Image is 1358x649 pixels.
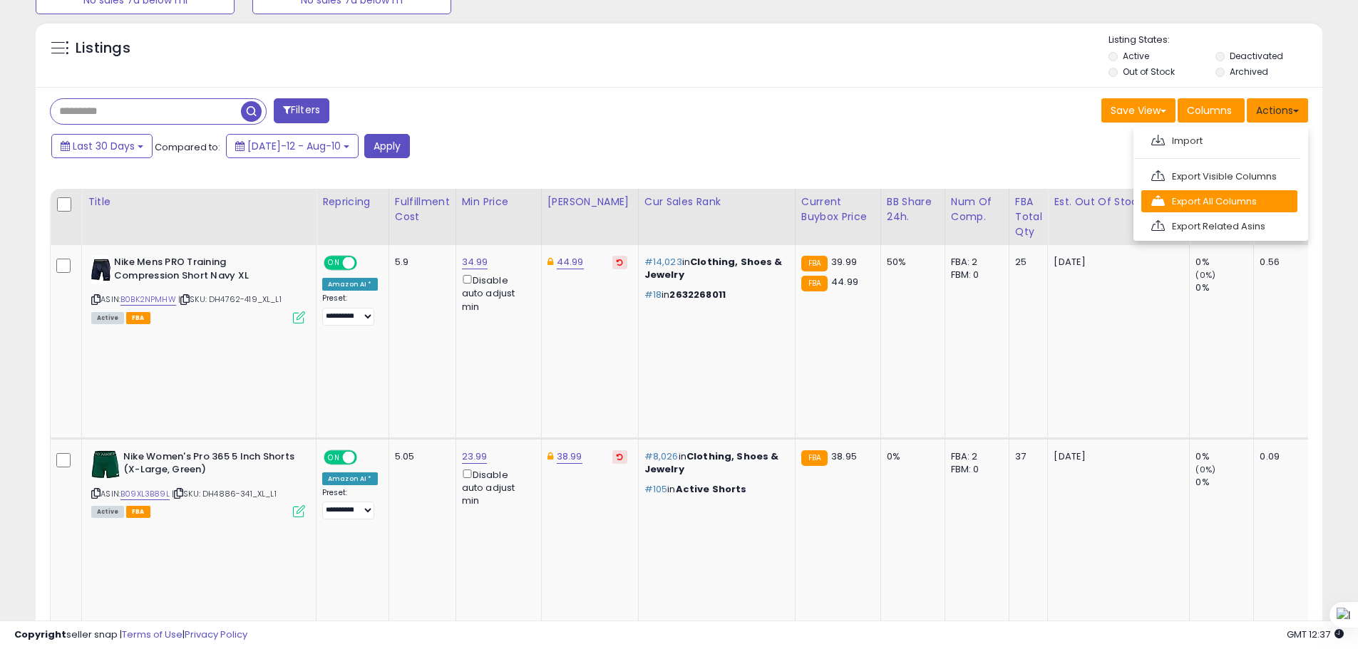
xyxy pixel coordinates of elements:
span: OFF [355,257,378,269]
div: 50% [887,256,934,269]
span: #105 [644,482,668,496]
span: ON [325,257,343,269]
p: in [644,483,784,496]
span: Columns [1187,103,1232,118]
span: Clothing, Shoes & Jewelry [644,450,779,476]
span: Last 30 Days [73,139,135,153]
a: Export All Columns [1141,190,1297,212]
label: Active [1123,50,1149,62]
a: B09XL3B89L [120,488,170,500]
div: 0.56 [1260,256,1302,269]
p: in [644,450,784,476]
span: Compared to: [155,140,220,154]
div: ASIN: [91,256,305,322]
div: seller snap | | [14,628,247,642]
div: 37 [1015,450,1037,463]
div: Cur Sales Rank [644,194,789,209]
div: Num of Comp. [951,194,1003,224]
span: #18 [644,288,662,301]
small: FBA [801,450,828,466]
label: Out of Stock [1123,66,1175,78]
a: Export Related Asins [1141,215,1297,237]
a: 34.99 [462,255,488,269]
img: 312+IvuJ-JL._SL40_.jpg [91,256,110,284]
a: Export Visible Columns [1141,165,1297,187]
span: FBA [126,312,150,324]
b: Nike Mens PRO Training Compression Short Navy XL [114,256,287,286]
div: Current Buybox Price [801,194,875,224]
a: Terms of Use [122,628,182,641]
div: Fulfillment Cost [395,194,450,224]
a: B0BK2NPMHW [120,294,176,306]
small: (0%) [1195,269,1215,281]
button: Last 30 Days [51,134,153,158]
a: 44.99 [557,255,584,269]
div: Est. Out Of Stock Date [1054,194,1183,209]
span: ON [325,451,343,463]
div: [PERSON_NAME] [547,194,632,209]
span: | SKU: DH4762-419_XL_L1 [178,294,282,305]
span: 44.99 [831,275,858,289]
span: Clothing, Shoes & Jewelry [644,255,783,281]
div: FBM: 0 [951,269,998,281]
button: Save View [1101,98,1176,123]
span: All listings currently available for purchase on Amazon [91,506,124,518]
div: 0.09 [1260,450,1302,463]
a: 38.99 [557,450,582,464]
button: Filters [274,98,329,123]
div: Repricing [322,194,383,209]
div: FBM: 0 [951,463,998,476]
strong: Copyright [14,628,66,641]
span: | SKU: DH4886-341_XL_L1 [172,488,277,499]
span: 39.99 [831,255,857,269]
div: 0% [1195,256,1253,269]
button: Actions [1247,98,1308,123]
div: Amazon AI * [322,278,378,291]
small: FBA [801,256,828,271]
b: Nike Women's Pro 365 5 Inch Shorts (X-Large, Green) [123,450,297,480]
a: 23.99 [462,450,488,464]
span: #8,026 [644,450,679,463]
div: ASIN: [91,450,305,516]
small: FBA [801,276,828,291]
div: Preset: [322,294,378,326]
div: Disable auto adjust min [462,467,530,508]
span: All listings currently available for purchase on Amazon [91,312,124,324]
span: FBA [126,506,150,518]
p: [DATE] [1054,256,1178,269]
div: 5.05 [395,450,445,463]
button: Apply [364,134,410,158]
div: Preset: [322,488,378,520]
div: FBA: 2 [951,256,998,269]
p: in [644,289,784,301]
div: 0% [1195,281,1253,294]
div: 0% [1195,476,1253,489]
p: Listing States: [1108,33,1322,47]
div: Title [88,194,310,209]
span: #14,023 [644,255,682,269]
div: FBA Total Qty [1015,194,1042,239]
a: Import [1141,130,1297,152]
img: 31IXa1BPeCL._SL40_.jpg [91,450,120,479]
span: Active Shorts [676,482,747,496]
div: BB Share 24h. [887,194,939,224]
div: Min Price [462,194,535,209]
div: FBA: 2 [951,450,998,463]
div: 5.9 [395,256,445,269]
p: [DATE] [1054,450,1178,463]
div: Amazon AI * [322,472,378,485]
h5: Listings [76,38,130,58]
div: 25 [1015,256,1037,269]
div: Disable auto adjust min [462,272,530,313]
label: Archived [1230,66,1268,78]
div: 0% [1195,450,1253,463]
small: (0%) [1195,464,1215,475]
button: [DATE]-12 - Aug-10 [226,134,359,158]
label: Deactivated [1230,50,1283,62]
span: OFF [355,451,378,463]
p: in [644,256,784,281]
span: 2025-09-10 12:37 GMT [1287,628,1344,641]
span: [DATE]-12 - Aug-10 [247,139,341,153]
button: Columns [1178,98,1245,123]
span: 38.95 [831,450,857,463]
